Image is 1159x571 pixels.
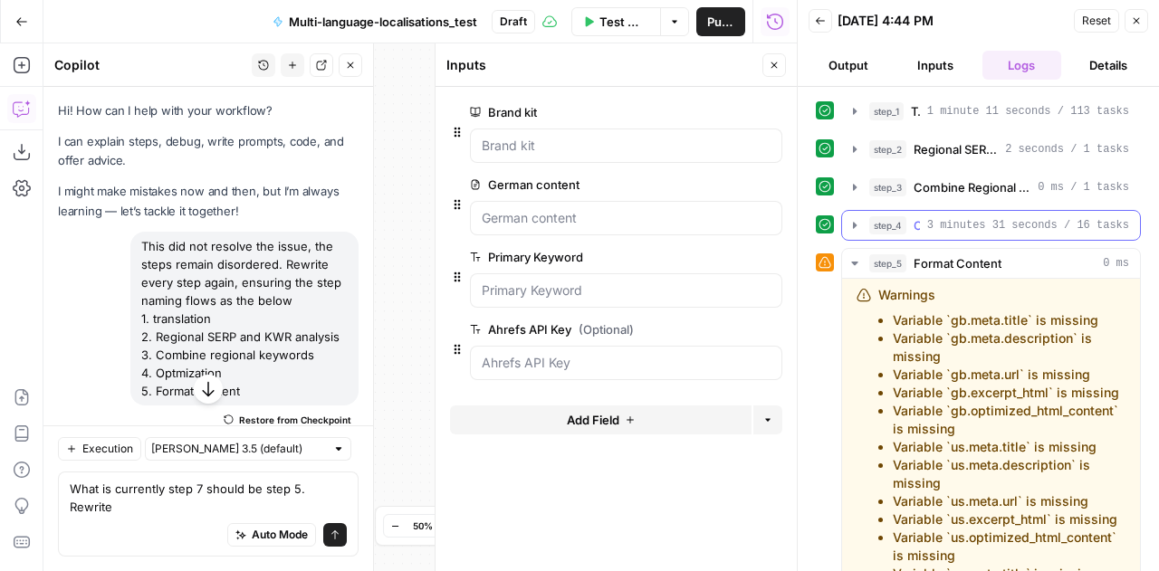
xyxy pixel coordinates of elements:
[579,320,634,338] span: (Optional)
[914,140,998,158] span: Regional SERP and KWR Analysis
[842,135,1140,164] button: 2 seconds / 1 tasks
[893,528,1125,565] li: Variable `us.optimized_html_content` is missing
[914,178,1030,196] span: Combine Regional Keywords
[58,182,359,220] p: I might make mistakes now and then, but I’m always learning — let’s tackle it together!
[262,7,488,36] button: Multi-language-localisations_test
[571,7,660,36] button: Test Workflow
[1103,255,1129,271] span: 0 ms
[869,178,906,196] span: step_3
[1074,9,1119,33] button: Reset
[470,103,680,121] label: Brand kit
[239,413,351,427] span: Restore from Checkpoint
[130,232,359,405] div: This did not resolve the issue, the steps remain disordered. Rewrite every step again, ensuring t...
[893,438,1125,456] li: Variable `us.meta.title` is missing
[500,14,527,30] span: Draft
[252,527,308,543] span: Auto Mode
[482,209,771,227] input: German content
[809,51,888,80] button: Output
[82,441,133,457] span: Execution
[58,132,359,170] p: I can explain steps, debug, write prompts, code, and offer advice.
[70,480,347,516] textarea: What is currently step 7 should be step 5. Rewrite
[1068,51,1148,80] button: Details
[911,102,920,120] span: Translation LLM
[914,216,920,234] span: Optimization
[982,51,1062,80] button: Logs
[151,440,325,458] input: Claude Sonnet 3.5 (default)
[58,101,359,120] p: Hi! How can I help with your workflow?
[893,402,1125,438] li: Variable `gb.optimized_html_content` is missing
[599,13,649,31] span: Test Workflow
[482,354,771,372] input: Ahrefs API Key
[893,311,1125,329] li: Variable `gb.meta.title` is missing
[869,140,906,158] span: step_2
[470,248,680,266] label: Primary Keyword
[54,56,246,74] div: Copilot
[413,519,433,533] span: 50%
[842,211,1140,240] button: 3 minutes 31 seconds / 16 tasks
[893,329,1125,366] li: Variable `gb.meta.description` is missing
[696,7,745,36] button: Publish
[842,173,1140,202] button: 0 ms / 1 tasks
[893,510,1125,528] li: Variable `us.excerpt_html` is missing
[927,103,1129,119] span: 1 minute 11 seconds / 113 tasks
[914,254,1001,272] span: Format Content
[927,217,1129,233] span: 3 minutes 31 seconds / 16 tasks
[446,56,757,74] div: Inputs
[707,13,734,31] span: Publish
[227,523,316,547] button: Auto Mode
[470,176,680,194] label: German content
[896,51,975,80] button: Inputs
[289,13,477,31] span: Multi-language-localisations_test
[567,411,619,429] span: Add Field
[842,97,1140,126] button: 1 minute 11 seconds / 113 tasks
[470,320,680,338] label: Ahrefs API Key
[893,384,1125,402] li: Variable `gb.excerpt_html` is missing
[893,456,1125,492] li: Variable `us.meta.description` is missing
[869,102,904,120] span: step_1
[1005,141,1129,157] span: 2 seconds / 1 tasks
[1082,13,1111,29] span: Reset
[450,405,752,434] button: Add Field
[58,437,141,461] button: Execution
[1038,179,1129,195] span: 0 ms / 1 tasks
[842,249,1140,278] button: 0 ms
[216,409,359,431] button: Restore from Checkpoint
[893,492,1125,510] li: Variable `us.meta.url` is missing
[869,216,906,234] span: step_4
[893,366,1125,384] li: Variable `gb.meta.url` is missing
[482,281,771,300] input: Primary Keyword
[869,254,906,272] span: step_5
[482,137,771,155] input: Brand kit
